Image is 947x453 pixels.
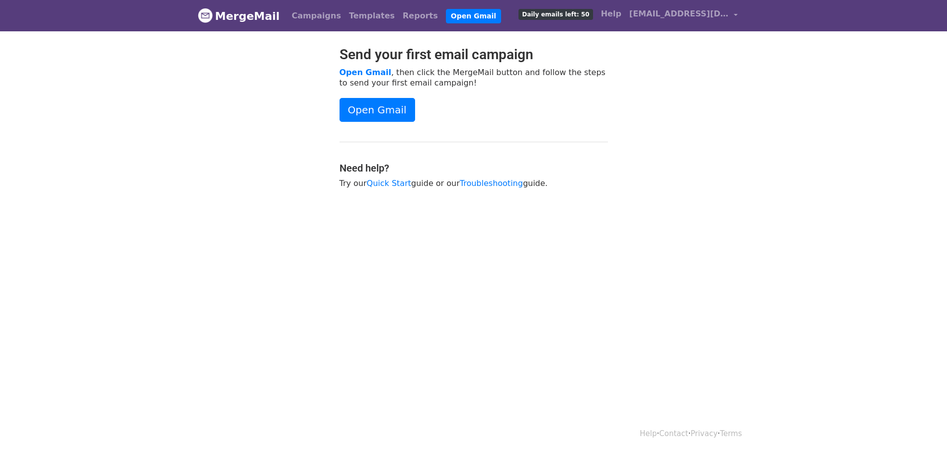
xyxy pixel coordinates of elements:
a: Open Gmail [446,9,501,23]
a: Troubleshooting [460,179,523,188]
a: [EMAIL_ADDRESS][DOMAIN_NAME] [625,4,742,27]
span: Daily emails left: 50 [518,9,593,20]
a: Privacy [690,429,717,438]
a: Help [597,4,625,24]
a: Open Gmail [340,98,415,122]
a: Help [640,429,657,438]
p: , then click the MergeMail button and follow the steps to send your first email campaign! [340,67,608,88]
a: Contact [659,429,688,438]
a: Templates [345,6,399,26]
a: Campaigns [288,6,345,26]
a: Terms [720,429,742,438]
span: [EMAIL_ADDRESS][DOMAIN_NAME] [629,8,729,20]
h2: Send your first email campaign [340,46,608,63]
img: MergeMail logo [198,8,213,23]
a: Reports [399,6,442,26]
p: Try our guide or our guide. [340,178,608,188]
a: Daily emails left: 50 [515,4,597,24]
a: Open Gmail [340,68,391,77]
h4: Need help? [340,162,608,174]
a: Quick Start [367,179,411,188]
a: MergeMail [198,5,280,26]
